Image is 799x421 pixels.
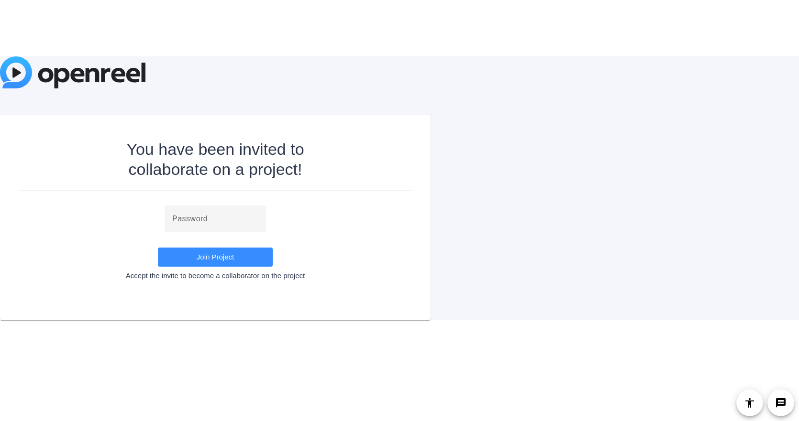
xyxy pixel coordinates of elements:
[744,397,755,409] mat-icon: accessibility
[101,139,330,179] div: You have been invited to collaborate on a project!
[197,253,234,261] span: Join Project
[172,213,258,225] input: Password
[775,397,787,409] mat-icon: message
[19,271,411,280] div: Accept the invite to become a collaborator on the project
[158,248,273,267] button: Join Project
